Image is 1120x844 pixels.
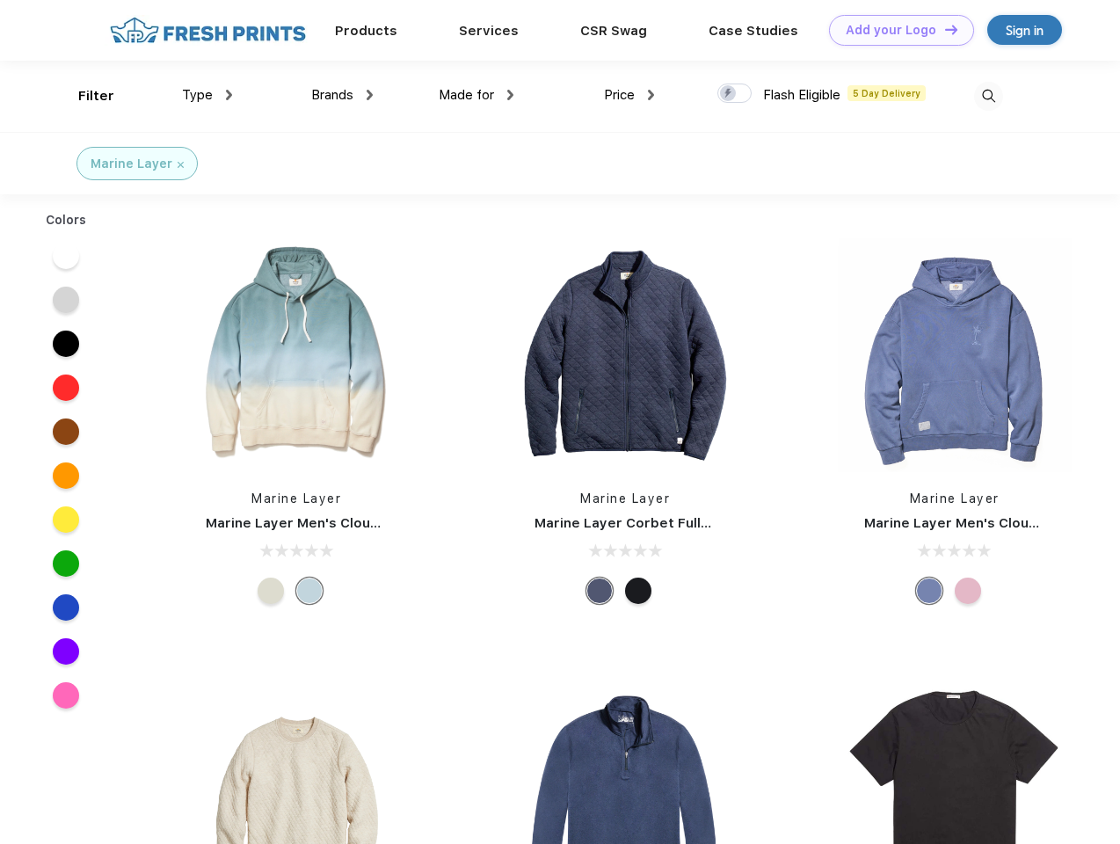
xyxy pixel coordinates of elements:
img: dropdown.png [367,90,373,100]
span: Type [182,87,213,103]
div: Lilas [955,578,981,604]
div: Filter [78,86,114,106]
img: dropdown.png [648,90,654,100]
img: func=resize&h=266 [179,238,413,472]
img: dropdown.png [226,90,232,100]
img: filter_cancel.svg [178,162,184,168]
a: Marine Layer Corbet Full-Zip Jacket [535,515,778,531]
div: Cool Ombre [296,578,323,604]
a: Marine Layer Men's Cloud 9 Fleece Hoodie [206,515,492,531]
img: fo%20logo%202.webp [105,15,311,46]
a: Marine Layer [251,491,341,506]
div: Colors [33,211,100,229]
span: Flash Eligible [763,87,840,103]
img: func=resize&h=266 [508,238,742,472]
div: Marine Layer [91,155,172,173]
div: Sign in [1006,20,1044,40]
a: Sign in [987,15,1062,45]
img: dropdown.png [507,90,513,100]
span: Price [604,87,635,103]
span: 5 Day Delivery [847,85,926,101]
div: Vintage Indigo [916,578,942,604]
a: Services [459,23,519,39]
img: desktop_search.svg [974,82,1003,111]
img: func=resize&h=266 [838,238,1072,472]
span: Made for [439,87,494,103]
div: Black [625,578,651,604]
img: DT [945,25,957,34]
a: Marine Layer [910,491,1000,506]
span: Brands [311,87,353,103]
a: Products [335,23,397,39]
div: Navy/Cream [258,578,284,604]
div: Add your Logo [846,23,936,38]
a: Marine Layer [580,491,670,506]
a: CSR Swag [580,23,647,39]
div: Navy [586,578,613,604]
